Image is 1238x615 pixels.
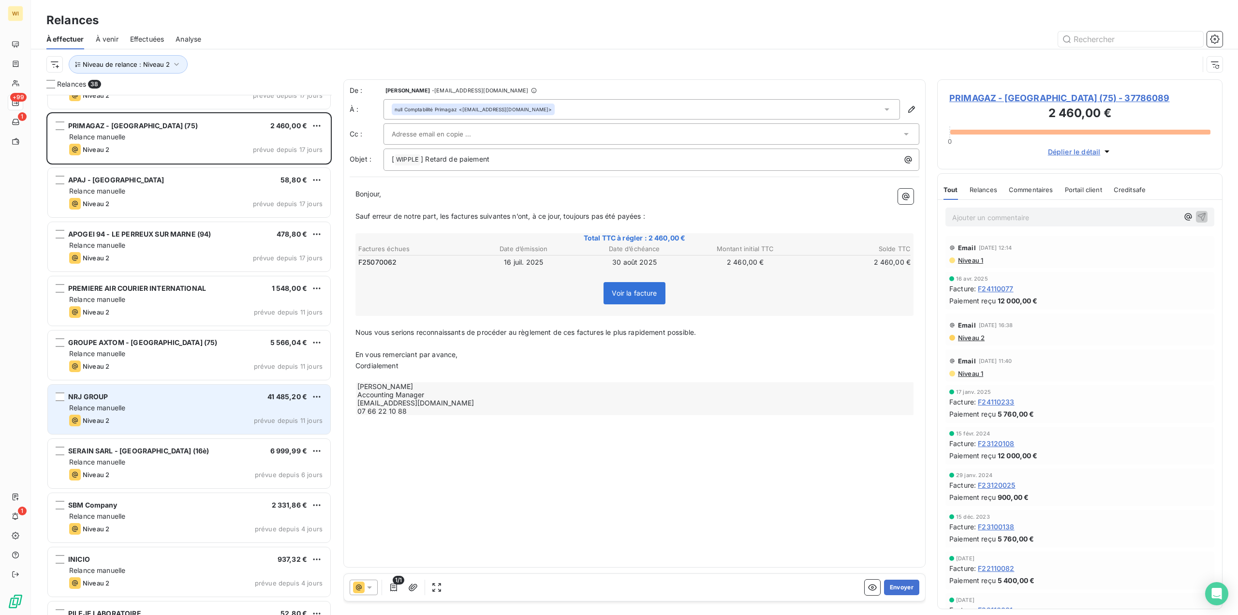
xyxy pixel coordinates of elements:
[998,296,1038,306] span: 12 000,00 €
[432,88,528,93] span: - [EMAIL_ADDRESS][DOMAIN_NAME]
[355,361,398,370] span: Cordialement
[956,276,988,282] span: 16 avr. 2025
[1205,582,1228,605] div: Open Intercom Messenger
[948,137,952,145] span: 0
[350,129,383,139] label: Cc :
[68,392,108,401] span: NRJ GROUP
[979,358,1012,364] span: [DATE] 11:40
[83,91,109,99] span: Niveau 2
[272,501,308,509] span: 2 331,86 €
[956,597,974,603] span: [DATE]
[253,91,323,99] span: prévue depuis 17 jours
[998,409,1034,419] span: 5 760,00 €
[355,350,458,359] span: En vous remerciant par avance,
[421,155,489,163] span: ] Retard de paiement
[949,492,996,502] span: Paiement reçu
[956,472,992,478] span: 29 janv. 2024
[253,146,323,153] span: prévue depuis 17 jours
[395,106,552,113] div: <[EMAIL_ADDRESS][DOMAIN_NAME]>
[57,79,86,89] span: Relances
[392,155,394,163] span: [
[83,579,109,587] span: Niveau 2
[998,492,1029,502] span: 900,00 €
[978,605,1013,615] span: F22110081
[395,106,457,113] span: null Comptabilité Primagaz
[68,338,218,346] span: GROUPE AXTOM - [GEOGRAPHIC_DATA] (75)
[68,230,211,238] span: APOGEI 94 - LE PERREUX SUR MARNE (94)
[957,256,983,264] span: Niveau 1
[18,112,27,121] span: 1
[68,284,206,292] span: PREMIERE AIR COURIER INTERNATIONAL
[956,514,990,520] span: 15 déc. 2023
[46,12,99,29] h3: Relances
[392,127,496,141] input: Adresse email en copie ...
[355,328,696,336] span: Nous vous serions reconnaissants de procéder au règlement de ces factures le plus rapidement poss...
[83,362,109,370] span: Niveau 2
[277,230,307,238] span: 478,80 €
[949,575,996,585] span: Paiement reçu
[253,200,323,208] span: prévue depuis 17 jours
[83,471,109,479] span: Niveau 2
[884,580,919,595] button: Envoyer
[469,257,578,268] td: 16 juil. 2025
[255,579,323,587] span: prévue depuis 4 jours
[278,555,307,563] span: 937,32 €
[68,121,198,130] span: PRIMAGAZ - [GEOGRAPHIC_DATA] (75)
[1048,147,1101,157] span: Déplier le détail
[254,362,323,370] span: prévue depuis 11 jours
[69,458,125,466] span: Relance manuelle
[254,308,323,316] span: prévue depuis 11 jours
[978,480,1015,490] span: F23120025
[270,447,308,455] span: 6 999,99 €
[255,471,323,479] span: prévue depuis 6 jours
[18,507,27,515] span: 1
[1058,31,1203,47] input: Rechercher
[350,86,383,95] span: De :
[949,563,976,573] span: Facture :
[393,576,404,585] span: 1/1
[949,480,976,490] span: Facture :
[358,257,397,267] span: F25070062
[68,176,164,184] span: APAJ - [GEOGRAPHIC_DATA]
[943,186,958,194] span: Tout
[10,93,27,102] span: +99
[46,34,84,44] span: À effectuer
[612,289,657,297] span: Voir la facture
[355,190,381,198] span: Bonjour,
[958,357,976,365] span: Email
[253,254,323,262] span: prévue depuis 17 jours
[978,563,1014,573] span: F22110082
[956,555,974,561] span: [DATE]
[267,392,307,401] span: 41 485,20 €
[949,522,976,532] span: Facture :
[270,338,308,346] span: 5 566,04 €
[949,91,1210,105] span: PRIMAGAZ - [GEOGRAPHIC_DATA] (75) - 37786089
[130,34,164,44] span: Effectuées
[355,212,645,220] span: Sauf erreur de notre part, les factures suivantes n’ont, à ce jour, toujours pas été payées :
[254,417,323,424] span: prévue depuis 11 jours
[998,534,1034,544] span: 5 760,00 €
[958,244,976,252] span: Email
[69,187,125,195] span: Relance manuelle
[691,257,800,268] td: 2 460,00 €
[579,244,689,254] th: Date d’échéance
[350,155,371,163] span: Objet :
[949,534,996,544] span: Paiement reçu
[83,308,109,316] span: Niveau 2
[979,245,1012,251] span: [DATE] 12:14
[69,133,125,141] span: Relance manuelle
[69,566,125,574] span: Relance manuelle
[83,525,109,533] span: Niveau 2
[83,417,109,424] span: Niveau 2
[255,525,323,533] span: prévue depuis 4 jours
[69,241,125,249] span: Relance manuelle
[69,349,125,358] span: Relance manuelle
[83,60,170,68] span: Niveau de relance : Niveau 2
[978,284,1013,294] span: F24110077
[96,34,118,44] span: À venir
[358,244,468,254] th: Factures échues
[1065,186,1102,194] span: Portail client
[949,409,996,419] span: Paiement reçu
[88,80,101,89] span: 38
[691,244,800,254] th: Montant initial TTC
